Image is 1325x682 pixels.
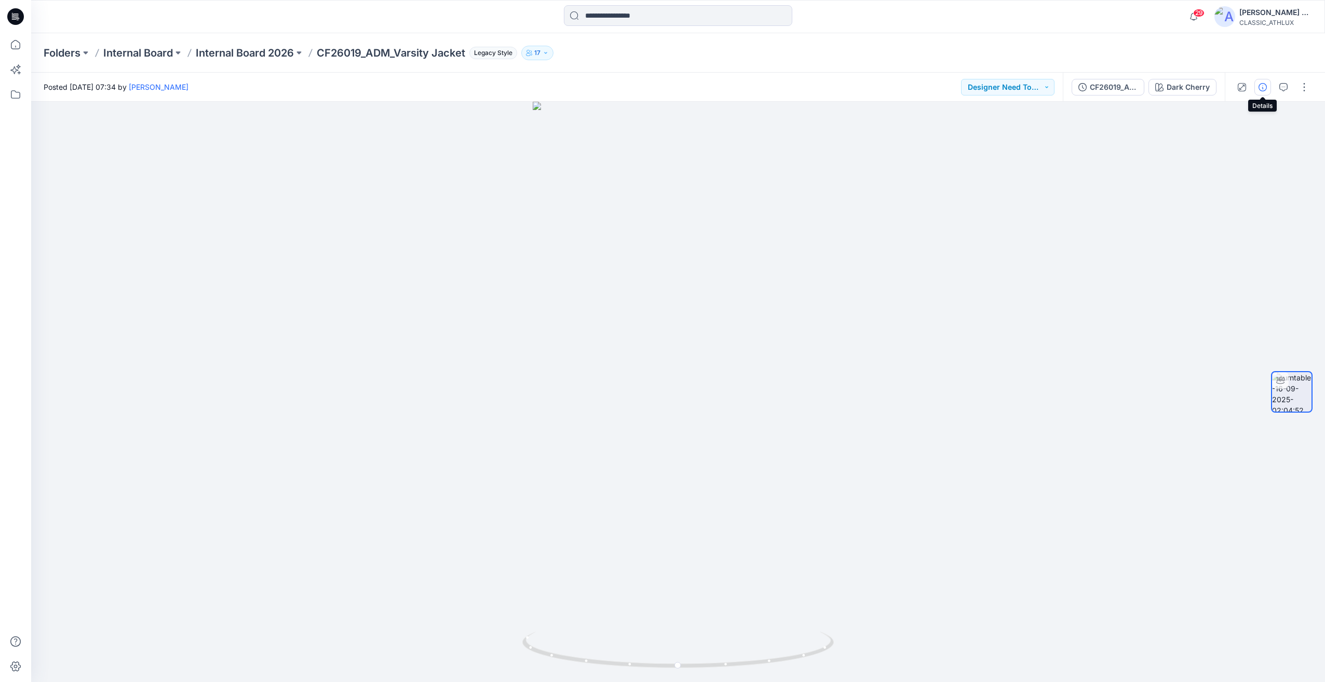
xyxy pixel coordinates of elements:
[1072,79,1144,96] button: CF26019_ADM_Varsity Jacket
[317,46,465,60] p: CF26019_ADM_Varsity Jacket
[129,83,188,91] a: [PERSON_NAME]
[1272,372,1312,412] img: turntable-16-09-2025-02:04:52
[1254,79,1271,96] button: Details
[1239,19,1312,26] div: CLASSIC_ATHLUX
[1090,81,1138,93] div: CF26019_ADM_Varsity Jacket
[196,46,294,60] a: Internal Board 2026
[1148,79,1216,96] button: Dark Cherry
[103,46,173,60] a: Internal Board
[469,47,517,59] span: Legacy Style
[44,81,188,92] span: Posted [DATE] 07:34 by
[521,46,553,60] button: 17
[1167,81,1210,93] div: Dark Cherry
[1214,6,1235,27] img: avatar
[465,46,517,60] button: Legacy Style
[44,46,80,60] a: Folders
[534,47,540,59] p: 17
[1239,6,1312,19] div: [PERSON_NAME] Cfai
[1193,9,1205,17] span: 29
